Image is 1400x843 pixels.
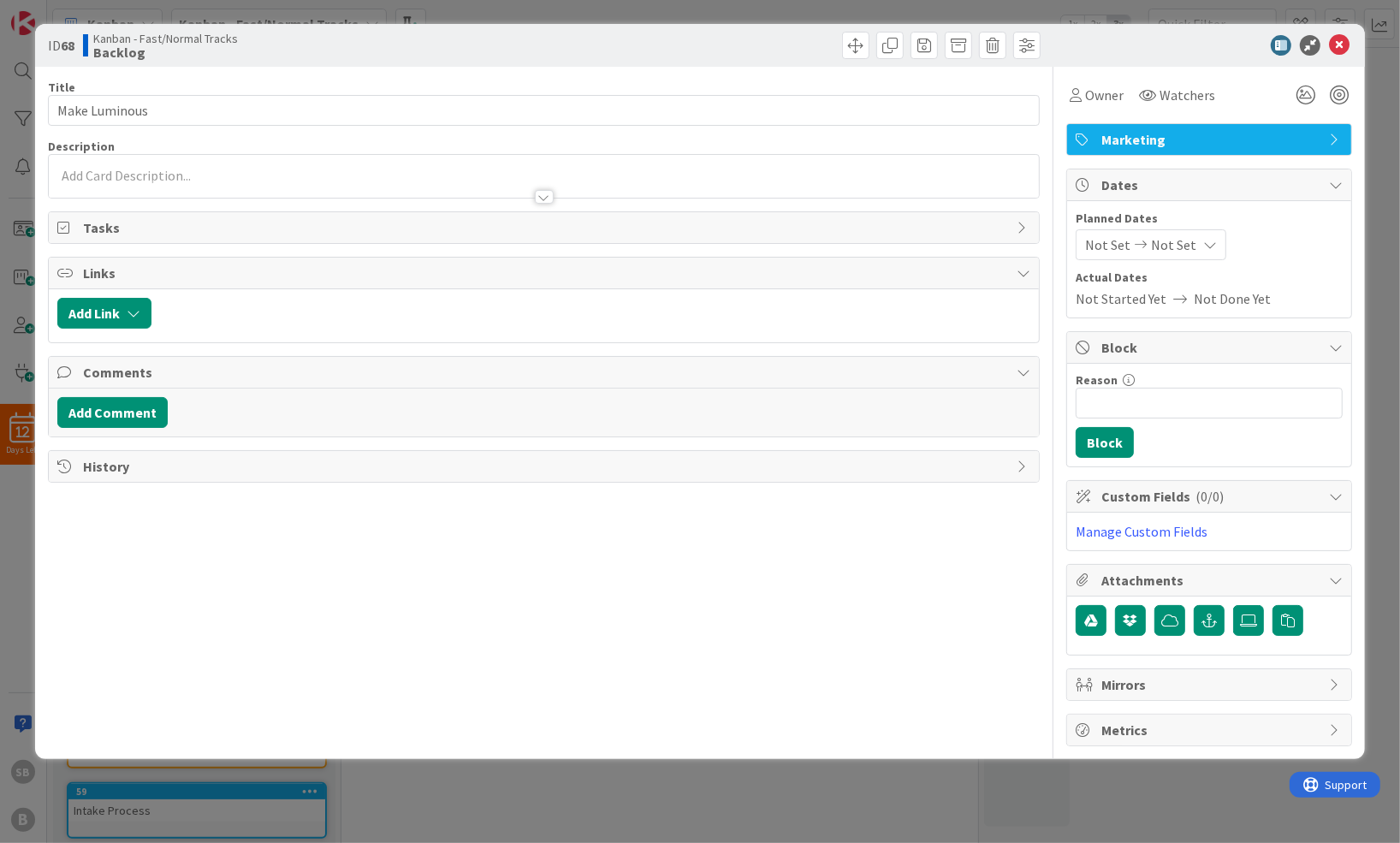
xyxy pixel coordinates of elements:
[1194,288,1271,309] span: Not Done Yet
[83,362,1008,383] span: Comments
[1101,129,1320,150] span: Marketing
[36,3,78,23] span: Support
[1101,175,1320,195] span: Dates
[1076,427,1134,458] button: Block
[1101,674,1320,695] span: Mirrors
[48,139,115,154] span: Description
[1085,234,1130,255] span: Not Set
[1076,288,1166,309] span: Not Started Yet
[57,298,151,329] button: Add Link
[48,35,74,56] span: ID
[61,37,74,54] b: 68
[1076,523,1207,540] a: Manage Custom Fields
[1195,488,1224,505] span: ( 0/0 )
[1076,372,1118,388] label: Reason
[1101,570,1320,591] span: Attachments
[57,397,168,428] button: Add Comment
[1076,210,1343,228] span: Planned Dates
[1151,234,1196,255] span: Not Set
[1101,720,1320,740] span: Metrics
[1085,85,1124,105] span: Owner
[48,80,75,95] label: Title
[93,32,238,45] span: Kanban - Fast/Normal Tracks
[48,95,1040,126] input: type card name here...
[83,263,1008,283] span: Links
[1076,269,1343,287] span: Actual Dates
[1160,85,1215,105] span: Watchers
[93,45,238,59] b: Backlog
[83,456,1008,477] span: History
[1101,486,1320,507] span: Custom Fields
[1101,337,1320,358] span: Block
[83,217,1008,238] span: Tasks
